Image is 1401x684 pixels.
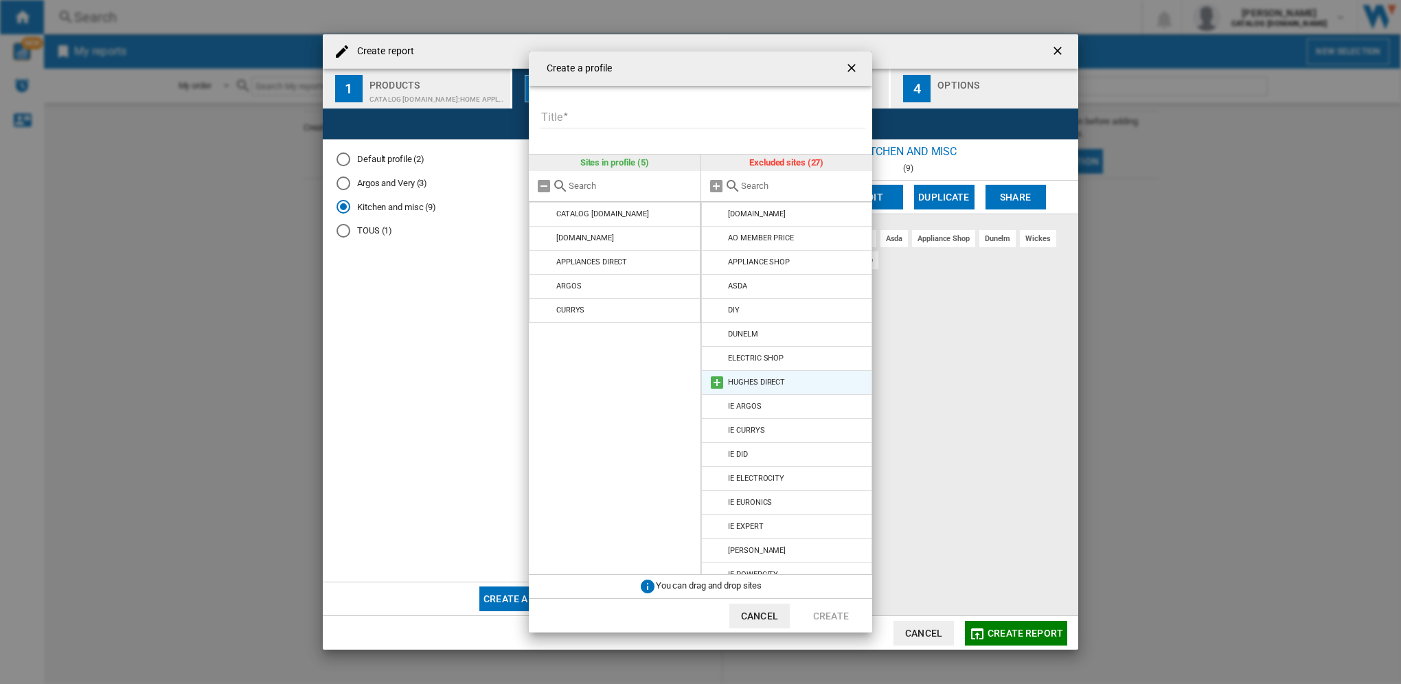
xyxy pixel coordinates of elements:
[728,426,764,435] div: IE CURRYS
[728,450,747,459] div: IE DID
[556,233,614,242] div: [DOMAIN_NAME]
[556,258,627,266] div: APPLIANCES DIRECT
[728,233,794,242] div: AO MEMBER PRICE
[728,522,763,531] div: IE EXPERT
[656,581,762,591] span: You can drag and drop sites
[728,330,758,339] div: DUNELM
[741,181,866,191] input: Search
[728,306,740,315] div: DIY
[728,354,784,363] div: ELECTRIC SHOP
[728,474,784,483] div: IE ELECTROCITY
[556,306,584,315] div: CURRYS
[556,209,649,218] div: CATALOG [DOMAIN_NAME]
[728,282,747,290] div: ASDA
[728,498,772,507] div: IE EURONICS
[728,570,778,579] div: IE POWERCITY
[556,282,582,290] div: ARGOS
[728,546,786,555] div: [PERSON_NAME]
[839,55,867,82] button: getI18NText('BUTTONS.CLOSE_DIALOG')
[540,62,613,76] h4: Create a profile
[845,61,861,78] ng-md-icon: getI18NText('BUTTONS.CLOSE_DIALOG')
[801,604,861,628] button: Create
[729,604,790,628] button: Cancel
[701,155,873,171] div: Excluded sites (27)
[728,378,785,387] div: HUGHES DIRECT
[728,402,761,411] div: IE ARGOS
[536,178,552,194] md-icon: Remove all
[728,209,786,218] div: [DOMAIN_NAME]
[728,258,790,266] div: APPLIANCE SHOP
[708,178,725,194] md-icon: Add all
[569,181,694,191] input: Search
[529,155,700,171] div: Sites in profile (5)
